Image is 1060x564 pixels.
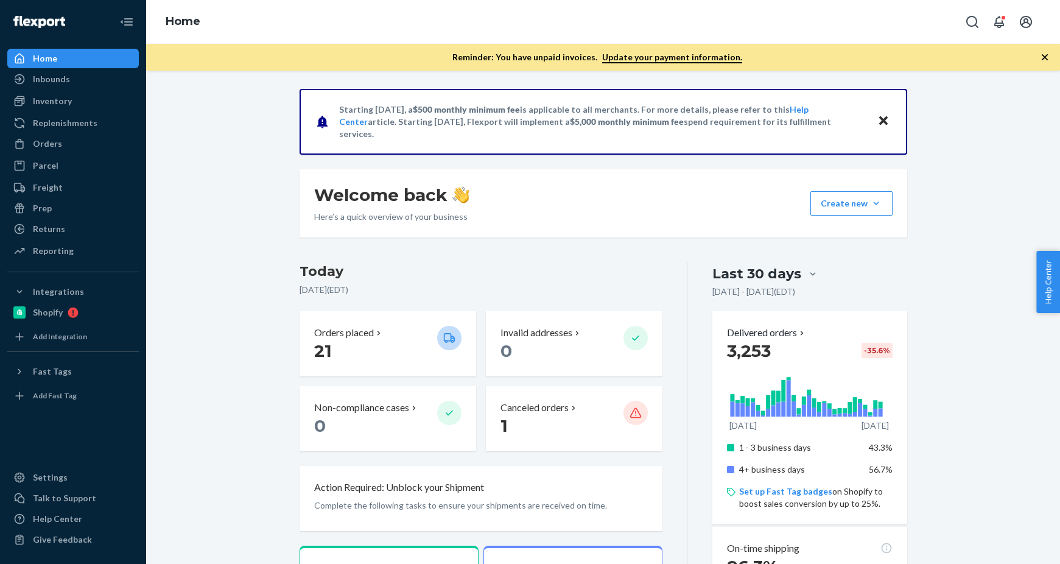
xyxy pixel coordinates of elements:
span: $5,000 monthly minimum fee [570,116,684,127]
span: 3,253 [727,340,771,361]
a: Update your payment information. [602,52,742,63]
a: Prep [7,199,139,218]
button: Integrations [7,282,139,301]
div: Fast Tags [33,365,72,378]
div: Give Feedback [33,534,92,546]
a: Replenishments [7,113,139,133]
div: Help Center [33,513,82,525]
div: Freight [33,182,63,194]
div: Orders [33,138,62,150]
button: Open notifications [987,10,1011,34]
p: [DATE] [862,420,889,432]
div: Add Integration [33,331,87,342]
div: Replenishments [33,117,97,129]
img: Flexport logo [13,16,65,28]
div: Last 30 days [712,264,801,283]
button: Open Search Box [960,10,985,34]
div: Add Fast Tag [33,390,77,401]
div: -35.6 % [862,343,893,358]
a: Shopify [7,303,139,322]
div: Home [33,52,57,65]
button: Talk to Support [7,488,139,508]
img: hand-wave emoji [452,186,469,203]
button: Help Center [1036,251,1060,313]
a: Help Center [7,509,139,529]
a: Inbounds [7,69,139,89]
button: Invalid addresses 0 [486,311,662,376]
a: Inventory [7,91,139,111]
p: Orders placed [314,326,374,340]
button: Open account menu [1014,10,1038,34]
a: Freight [7,178,139,197]
button: Orders placed 21 [300,311,476,376]
a: Returns [7,219,139,239]
button: Non-compliance cases 0 [300,386,476,451]
span: 56.7% [869,464,893,474]
button: Delivered orders [727,326,807,340]
div: Reporting [33,245,74,257]
span: $500 monthly minimum fee [413,104,520,115]
p: Complete the following tasks to ensure your shipments are received on time. [314,499,648,512]
p: Canceled orders [500,401,569,415]
div: Parcel [33,160,58,172]
p: [DATE] - [DATE] ( EDT ) [712,286,795,298]
p: 1 - 3 business days [739,442,859,454]
ol: breadcrumbs [156,4,210,40]
div: Prep [33,202,52,214]
a: Home [166,15,200,28]
a: Set up Fast Tag badges [739,486,832,496]
a: Home [7,49,139,68]
div: Inbounds [33,73,70,85]
a: Settings [7,468,139,487]
div: Integrations [33,286,84,298]
div: Shopify [33,306,63,319]
a: Add Integration [7,327,139,347]
a: Reporting [7,241,139,261]
a: Parcel [7,156,139,175]
span: 43.3% [869,442,893,453]
span: 1 [500,415,508,436]
p: on Shopify to boost sales conversion by up to 25%. [739,485,892,510]
p: Here’s a quick overview of your business [314,211,469,223]
span: 0 [500,340,512,361]
p: Action Required: Unblock your Shipment [314,481,484,495]
span: 0 [314,415,326,436]
div: Settings [33,471,68,484]
p: Starting [DATE], a is applicable to all merchants. For more details, please refer to this article... [339,104,866,140]
iframe: Opens a widget where you can chat to one of our agents [981,527,1048,558]
p: Non-compliance cases [314,401,409,415]
p: Invalid addresses [500,326,572,340]
div: Inventory [33,95,72,107]
h3: Today [300,262,663,281]
p: Reminder: You have unpaid invoices. [452,51,742,63]
a: Add Fast Tag [7,386,139,406]
p: [DATE] ( EDT ) [300,284,663,296]
p: On-time shipping [727,541,799,555]
button: Canceled orders 1 [486,386,662,451]
button: Create new [810,191,893,216]
span: 21 [314,340,332,361]
p: 4+ business days [739,464,859,476]
a: Orders [7,134,139,153]
button: Close [876,113,891,130]
button: Fast Tags [7,362,139,381]
h1: Welcome back [314,184,469,206]
button: Give Feedback [7,530,139,549]
button: Close Navigation [114,10,139,34]
div: Talk to Support [33,492,96,504]
div: Returns [33,223,65,235]
p: [DATE] [729,420,757,432]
